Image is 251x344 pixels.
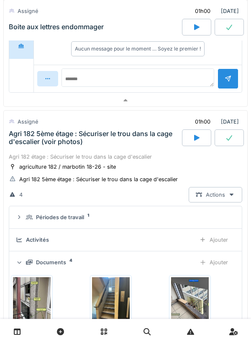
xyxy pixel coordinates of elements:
div: Périodes de travail [36,213,84,221]
img: pql9lci45zyfoonluij1tgqvltre [171,277,209,319]
div: [DATE] [188,114,242,129]
div: Actions [189,187,242,202]
div: Ajouter [192,232,235,248]
summary: Documents4Ajouter [13,255,238,270]
div: Activités [26,236,49,244]
div: agriculture 182 / marbotin 18-26 - site [19,163,116,171]
img: wwl7lsrhf7sjpk7ypm2nh8ypiuk3 [13,277,51,319]
div: 4 [19,191,23,199]
div: Boite aux lettres endommager [9,23,104,31]
div: Aucun message pour le moment … Soyez le premier ! [75,45,201,53]
div: Assigné [18,7,38,15]
div: Agri 182 étage : Sécuriser le trou dans la cage d'escalier [9,153,242,161]
div: Documents [36,258,66,266]
div: Agri 182 5ème étage : Sécuriser le trou dans la cage d'escalier [19,175,178,183]
div: 01h00 [195,118,210,126]
div: Assigné [18,118,38,126]
summary: Périodes de travail1 [13,210,238,225]
div: 01h00 [195,7,210,15]
div: [DATE] [188,3,242,19]
div: Ajouter [192,255,235,270]
img: gi7vy93eoh3wg9lylv7iy7va0w0o [92,277,130,319]
summary: ActivitésAjouter [13,232,238,248]
div: Agri 182 5ème étage : Sécuriser le trou dans la cage d'escalier (voir photos) [9,130,180,146]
